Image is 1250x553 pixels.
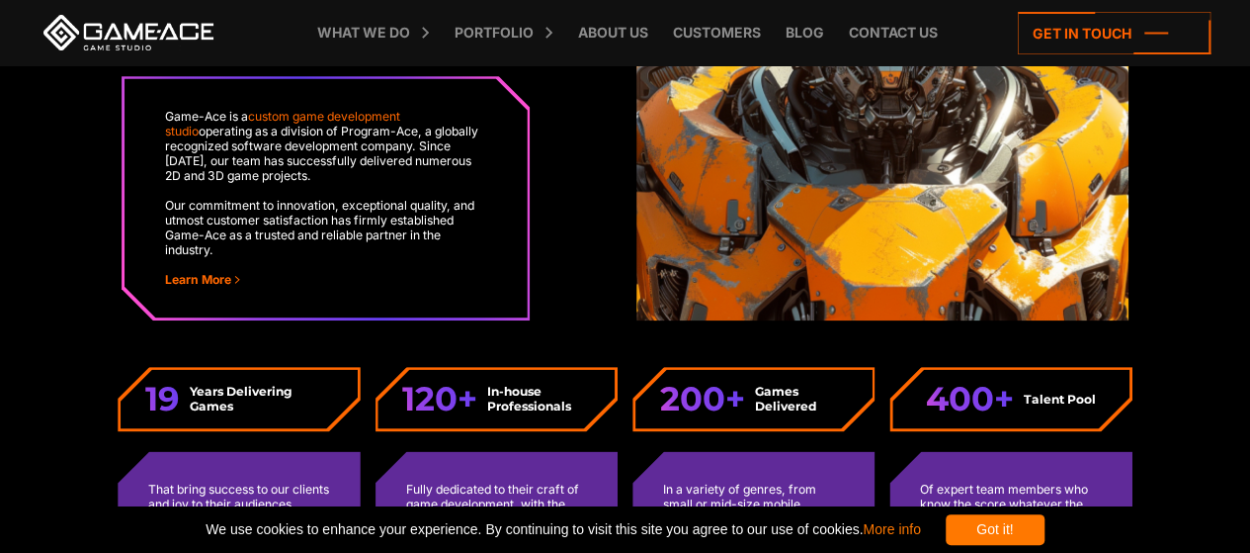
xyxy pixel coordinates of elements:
[145,379,180,418] em: 19
[402,379,477,418] em: 120+
[663,482,845,541] p: In a variety of genres, from small or mid-size mobile products to top-notch PC or console titles.
[165,198,487,257] p: Our commitment to innovation, exceptional quality, and utmost customer satisfaction has firmly es...
[405,482,587,541] p: Fully dedicated to their craft of game development, with the expertise needed to get the job done.
[190,384,333,414] strong: Years Delivering Games
[1018,12,1210,54] a: Get in touch
[660,379,745,418] em: 200+
[755,384,848,414] strong: Games Delivered
[863,521,920,537] a: More info
[926,379,1014,418] em: 400+
[206,514,920,545] span: We use cookies to enhance your experience. By continuing to visit this site you agree to our use ...
[148,482,330,541] p: That bring success to our clients and joy to their audiences, regardless of devices they play on.
[165,109,487,183] p: Game-Ace is a operating as a division of Program-Ace, a globally recognized software development ...
[165,272,241,287] a: Learn More
[1024,392,1096,407] strong: Talent Pool
[165,109,400,138] a: custom game development studio
[487,384,590,414] strong: In-house Professionals
[946,514,1044,545] div: Got it!
[920,482,1102,541] p: Of expert team members who know the score whatever the project they focus their efforts on.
